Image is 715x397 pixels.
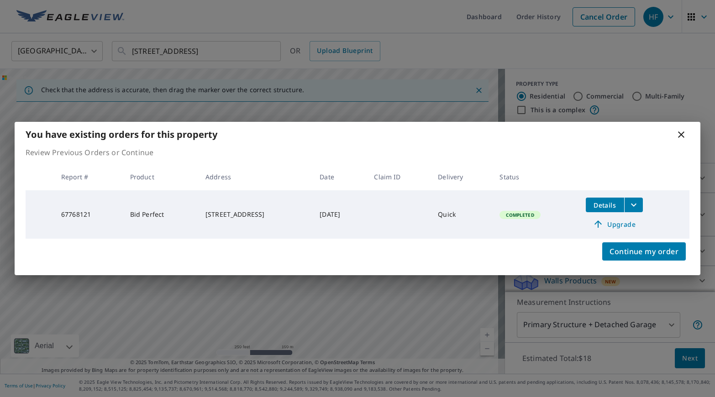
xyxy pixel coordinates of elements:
b: You have existing orders for this property [26,128,217,141]
td: Quick [431,190,492,239]
td: 67768121 [54,190,123,239]
th: Delivery [431,163,492,190]
th: Status [492,163,578,190]
th: Date [312,163,367,190]
th: Report # [54,163,123,190]
button: detailsBtn-67768121 [586,198,624,212]
p: Review Previous Orders or Continue [26,147,689,158]
span: Continue my order [610,245,678,258]
th: Claim ID [367,163,431,190]
span: Details [591,201,619,209]
div: [STREET_ADDRESS] [205,210,305,219]
td: [DATE] [312,190,367,239]
span: Upgrade [591,219,637,230]
button: filesDropdownBtn-67768121 [624,198,643,212]
th: Address [198,163,312,190]
button: Continue my order [602,242,686,261]
span: Completed [500,212,539,218]
th: Product [123,163,198,190]
a: Upgrade [586,217,643,231]
td: Bid Perfect [123,190,198,239]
